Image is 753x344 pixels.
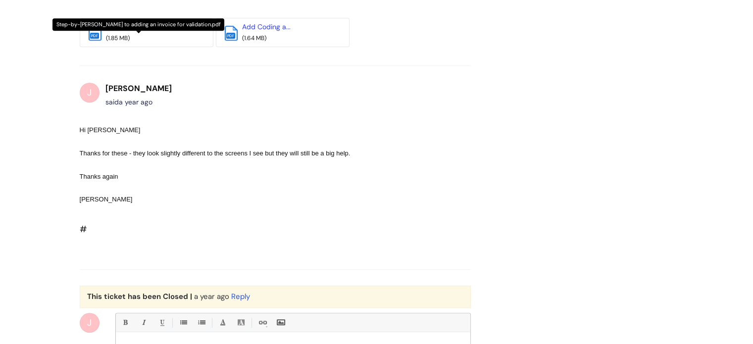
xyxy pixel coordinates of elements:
[80,147,435,159] div: Thanks for these - they look slightly different to the screens I see but they will still be a big...
[80,171,435,182] div: Thanks again
[195,316,207,329] a: 1. Ordered List (Ctrl-Shift-8)
[242,33,321,44] div: (1.64 MB)
[106,33,185,44] div: (1.85 MB)
[105,83,172,94] b: [PERSON_NAME]
[119,98,152,106] span: Wed, 5 Jun, 2024 at 8:32 AM
[194,292,229,301] span: Wed, 5 Jun, 2024 at 8:27 AM
[256,316,268,329] a: Link
[80,124,435,238] div: #
[90,33,100,39] span: pdf
[231,292,250,301] a: Reply
[226,33,236,39] span: pdf
[216,316,229,329] a: Font Color
[87,292,192,301] b: This ticket has been Closed |
[80,194,435,205] div: [PERSON_NAME]
[274,316,287,329] a: Insert Image...
[235,316,247,329] a: Back Color
[52,18,224,31] div: Step-by-[PERSON_NAME] to adding an invoice for validation.pdf
[177,316,189,329] a: • Unordered List (Ctrl-Shift-7)
[80,83,100,102] div: J
[242,22,291,31] a: Add Coding a...
[155,316,168,329] a: Underline(Ctrl-U)
[80,124,435,136] div: Hi [PERSON_NAME]
[137,316,150,329] a: Italic (Ctrl-I)
[105,96,172,108] div: said
[119,316,131,329] a: Bold (Ctrl-B)
[80,313,100,333] div: J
